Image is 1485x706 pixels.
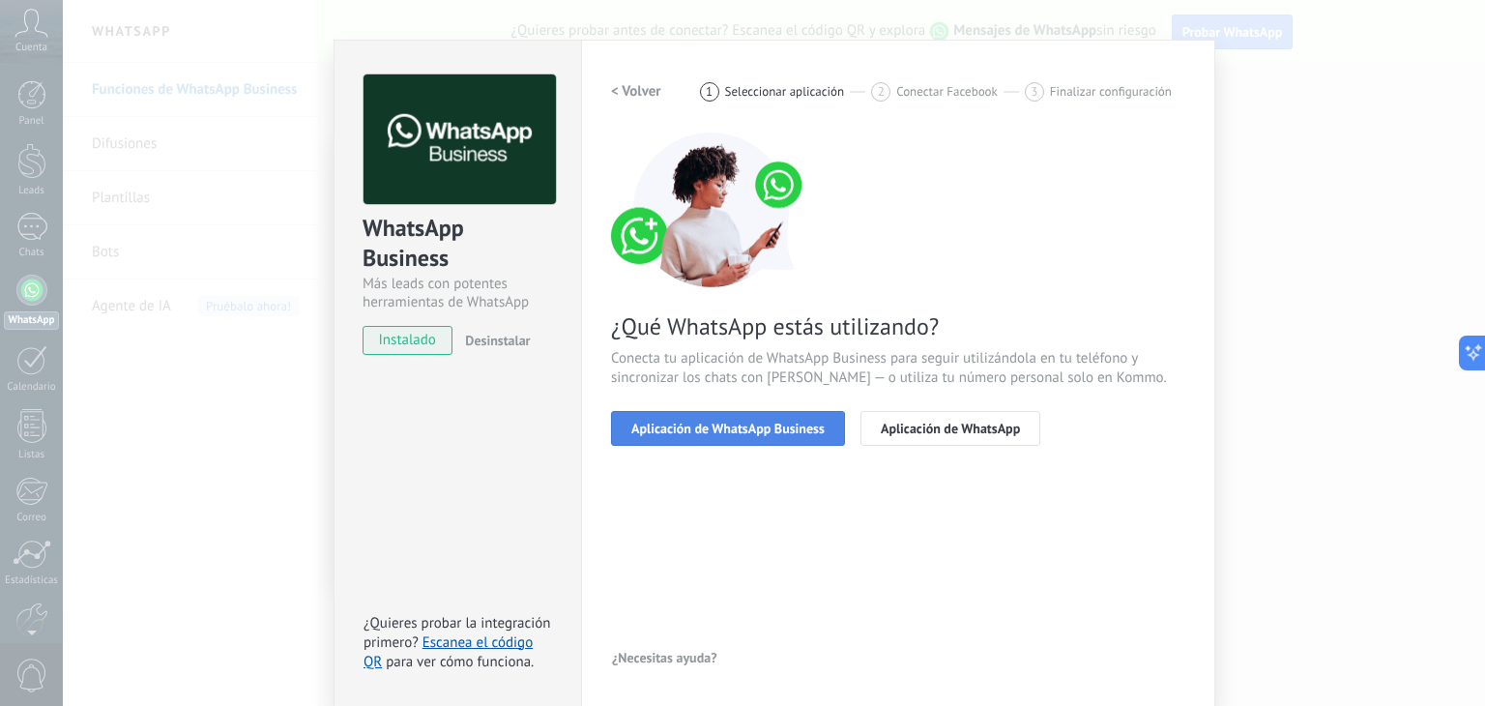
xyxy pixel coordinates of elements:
span: 3 [1031,83,1037,100]
a: Escanea el código QR [364,633,533,671]
img: connect number [611,132,814,287]
span: Conectar Facebook [896,84,998,99]
button: Aplicación de WhatsApp [860,411,1040,446]
span: ¿Quieres probar la integración primero? [364,614,551,652]
h2: < Volver [611,82,661,101]
button: Aplicación de WhatsApp Business [611,411,845,446]
span: ¿Necesitas ayuda? [612,651,717,664]
span: Aplicación de WhatsApp [881,422,1020,435]
button: Desinstalar [457,326,530,355]
span: 2 [878,83,885,100]
span: Finalizar configuración [1050,84,1172,99]
button: < Volver [611,74,661,109]
span: para ver cómo funciona. [386,653,534,671]
span: ¿Qué WhatsApp estás utilizando? [611,311,1185,341]
img: logo_main.png [364,74,556,205]
div: Más leads con potentes herramientas de WhatsApp [363,275,553,311]
span: instalado [364,326,451,355]
span: Desinstalar [465,332,530,349]
span: Conecta tu aplicación de WhatsApp Business para seguir utilizándola en tu teléfono y sincronizar ... [611,349,1185,388]
button: ¿Necesitas ayuda? [611,643,718,672]
span: Aplicación de WhatsApp Business [631,422,825,435]
div: WhatsApp Business [363,213,553,275]
span: Seleccionar aplicación [725,84,845,99]
span: 1 [706,83,713,100]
